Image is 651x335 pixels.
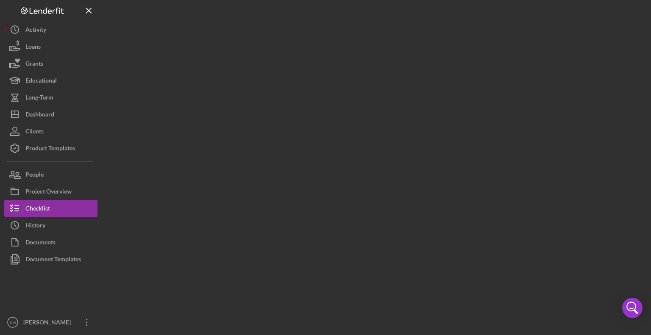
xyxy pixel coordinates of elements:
[25,21,46,40] div: Activity
[622,298,643,318] div: Open Intercom Messenger
[25,38,41,57] div: Loans
[4,140,97,157] button: Product Templates
[4,234,97,251] button: Documents
[4,166,97,183] button: People
[4,200,97,217] button: Checklist
[25,123,44,142] div: Clients
[25,55,43,74] div: Grants
[4,55,97,72] button: Grants
[4,89,97,106] button: Long-Term
[4,38,97,55] button: Loans
[4,251,97,268] button: Document Templates
[4,314,97,331] button: KM[PERSON_NAME]
[25,234,56,253] div: Documents
[4,123,97,140] button: Clients
[21,314,76,333] div: [PERSON_NAME]
[10,320,16,325] text: KM
[4,21,97,38] button: Activity
[4,72,97,89] button: Educational
[4,217,97,234] button: History
[25,106,54,125] div: Dashboard
[25,200,50,219] div: Checklist
[25,251,81,270] div: Document Templates
[25,183,72,202] div: Project Overview
[25,166,44,185] div: People
[4,106,97,123] button: Dashboard
[4,183,97,200] button: Project Overview
[25,217,45,236] div: History
[25,89,53,108] div: Long-Term
[25,140,75,159] div: Product Templates
[25,72,57,91] div: Educational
